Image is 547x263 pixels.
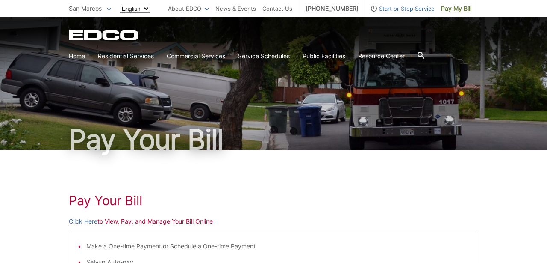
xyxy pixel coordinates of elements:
p: to View, Pay, and Manage Your Bill Online [69,217,478,226]
a: News & Events [215,4,256,13]
a: Public Facilities [303,51,345,61]
a: About EDCO [168,4,209,13]
a: Home [69,51,85,61]
a: Residential Services [98,51,154,61]
span: Pay My Bill [441,4,471,13]
span: San Marcos [69,5,102,12]
h1: Pay Your Bill [69,193,478,208]
a: Service Schedules [238,51,290,61]
a: EDCD logo. Return to the homepage. [69,30,140,40]
a: Commercial Services [167,51,225,61]
a: Click Here [69,217,97,226]
a: Resource Center [358,51,405,61]
h1: Pay Your Bill [69,126,478,153]
a: Contact Us [262,4,292,13]
li: Make a One-time Payment or Schedule a One-time Payment [86,242,469,251]
select: Select a language [120,5,150,13]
